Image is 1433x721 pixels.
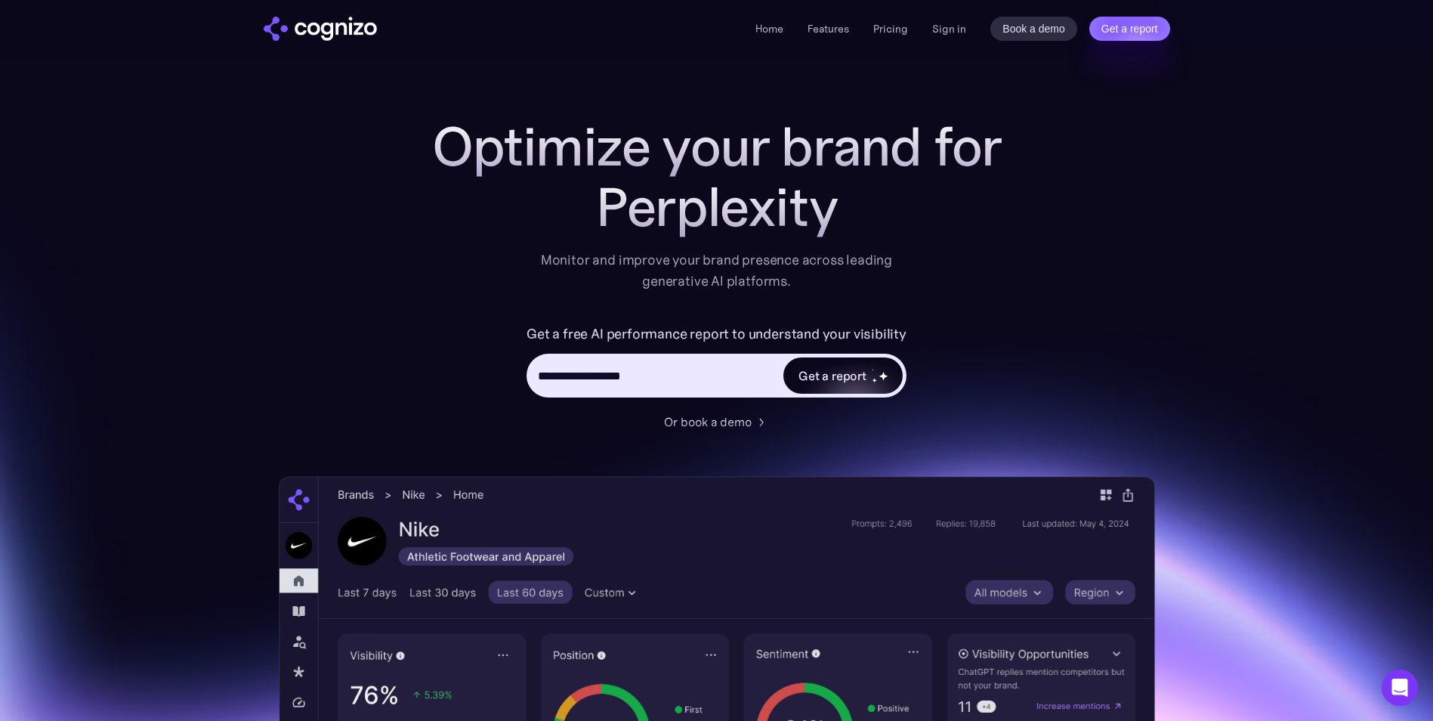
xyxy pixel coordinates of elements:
[664,413,752,431] div: Or book a demo
[755,22,783,36] a: Home
[1382,670,1418,706] div: Open Intercom Messenger
[782,356,904,395] a: Get a reportstarstarstar
[872,378,877,383] img: star
[798,367,866,385] div: Get a report
[872,369,874,371] img: star
[990,17,1077,41] a: Book a demo
[1089,17,1170,41] a: Get a report
[527,322,906,346] label: Get a free AI performance report to understand your visibility
[932,20,966,38] a: Sign in
[264,17,377,41] img: cognizo logo
[873,22,908,36] a: Pricing
[808,22,849,36] a: Features
[415,116,1019,177] h1: Optimize your brand for
[415,177,1019,237] div: Perplexity
[531,249,903,292] div: Monitor and improve your brand presence across leading generative AI platforms.
[527,322,906,405] form: Hero URL Input Form
[664,413,770,431] a: Or book a demo
[879,371,888,381] img: star
[264,17,377,41] a: home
